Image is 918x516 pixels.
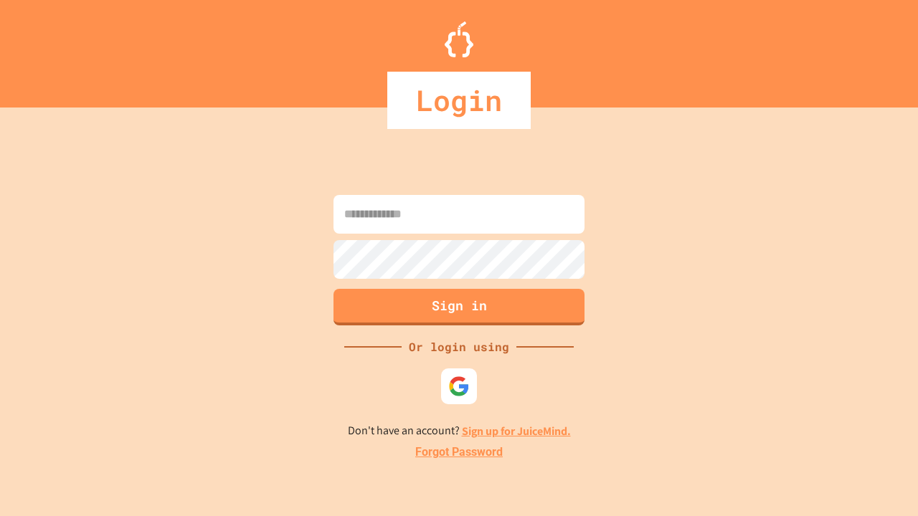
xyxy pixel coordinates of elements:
[333,289,585,325] button: Sign in
[415,444,503,461] a: Forgot Password
[387,72,531,129] div: Login
[402,338,516,355] div: Or login using
[799,396,904,457] iframe: chat widget
[448,376,470,397] img: google-icon.svg
[858,459,904,502] iframe: chat widget
[348,422,571,440] p: Don't have an account?
[445,21,473,57] img: Logo.svg
[462,424,571,439] a: Sign up for JuiceMind.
